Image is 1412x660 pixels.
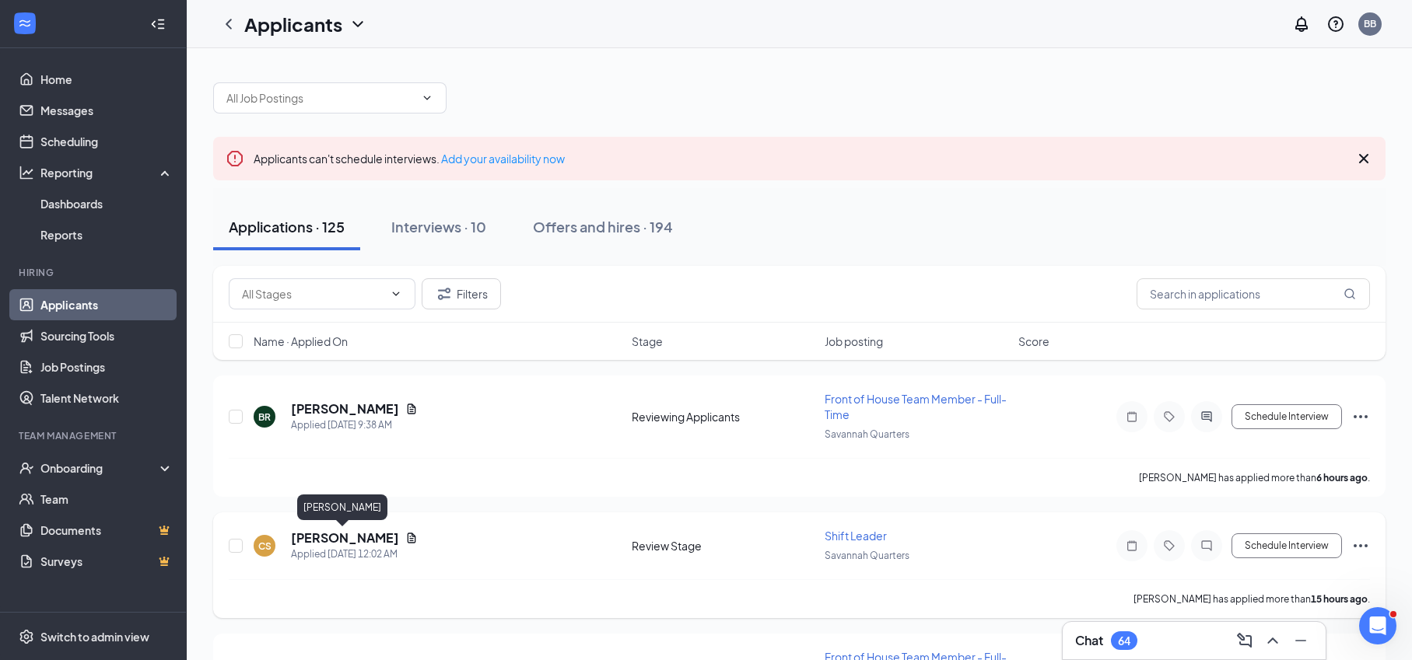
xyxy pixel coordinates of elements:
svg: Collapse [150,16,166,32]
svg: ChatInactive [1197,540,1216,552]
a: Scheduling [40,126,173,157]
span: Name · Applied On [254,333,348,349]
svg: Ellipses [1351,407,1370,426]
svg: Cross [1354,149,1373,168]
svg: Settings [19,629,34,644]
svg: Tag [1160,540,1179,552]
p: [PERSON_NAME] has applied more than . [1139,471,1370,484]
h5: [PERSON_NAME] [291,529,399,547]
svg: MagnifyingGlass [1344,288,1356,300]
a: Add your availability now [441,152,565,166]
span: Score [1018,333,1049,349]
svg: Minimize [1291,631,1310,650]
span: Job posting [825,333,883,349]
input: Search in applications [1137,278,1370,309]
svg: ChevronDown [421,92,433,104]
span: Savannah Quarters [825,550,909,561]
p: [PERSON_NAME] has applied more than . [1133,592,1370,606]
div: Applied [DATE] 9:38 AM [291,417,418,433]
a: Applicants [40,289,173,320]
svg: Ellipses [1351,536,1370,555]
div: BR [258,410,271,424]
span: Applicants can't schedule interviews. [254,152,565,166]
svg: Document [405,403,418,415]
a: Dashboards [40,188,173,219]
svg: WorkstreamLogo [17,16,33,31]
div: CS [258,540,272,553]
span: Shift Leader [825,529,887,543]
b: 6 hours ago [1316,472,1368,484]
a: Sourcing Tools [40,320,173,351]
svg: Error [226,149,244,168]
div: [PERSON_NAME] [297,494,387,520]
button: Schedule Interview [1232,404,1342,429]
svg: ChevronDown [349,15,367,33]
b: 15 hours ago [1311,593,1368,605]
a: DocumentsCrown [40,515,173,546]
span: Stage [632,333,663,349]
div: Hiring [19,266,170,279]
a: Home [40,64,173,95]
svg: Tag [1160,410,1179,423]
iframe: Intercom live chat [1359,607,1396,644]
a: SurveysCrown [40,546,173,577]
input: All Job Postings [226,89,415,107]
div: 64 [1118,634,1130,648]
div: BB [1364,17,1376,30]
span: Savannah Quarters [825,428,909,440]
svg: ChevronDown [390,288,402,300]
svg: QuestionInfo [1326,15,1345,33]
div: Onboarding [40,460,160,476]
div: Applied [DATE] 12:02 AM [291,547,418,562]
a: Messages [40,95,173,126]
button: ComposeMessage [1232,628,1257,653]
input: All Stages [242,285,384,302]
svg: UserCheck [19,460,34,476]
svg: ActiveChat [1197,410,1216,423]
a: Reports [40,219,173,250]
svg: Notifications [1292,15,1311,33]
div: Offers and hires · 194 [533,217,673,236]
svg: Note [1123,410,1141,423]
span: Front of House Team Member - Full-Time [825,392,1007,421]
svg: ComposeMessage [1235,631,1254,650]
svg: Document [405,532,418,544]
a: Team [40,484,173,515]
svg: Note [1123,540,1141,552]
button: ChevronUp [1260,628,1285,653]
div: Team Management [19,429,170,442]
div: Review Stage [632,538,816,553]
h1: Applicants [244,11,342,37]
div: Applications · 125 [229,217,345,236]
div: Switch to admin view [40,629,149,644]
a: Talent Network [40,382,173,414]
button: Filter Filters [422,278,501,309]
div: Reporting [40,165,174,180]
svg: ChevronLeft [219,15,238,33]
button: Minimize [1288,628,1313,653]
svg: Analysis [19,165,34,180]
h3: Chat [1075,632,1103,649]
div: Reviewing Applicants [632,409,816,424]
h5: [PERSON_NAME] [291,400,399,417]
div: Interviews · 10 [391,217,486,236]
svg: Filter [435,285,454,303]
svg: ChevronUp [1263,631,1282,650]
a: Job Postings [40,351,173,382]
button: Schedule Interview [1232,533,1342,558]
